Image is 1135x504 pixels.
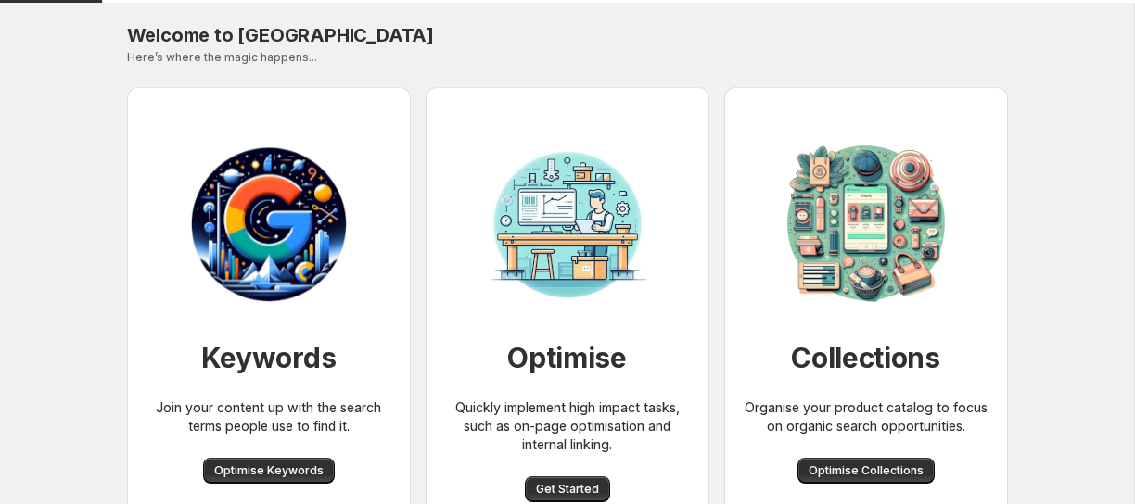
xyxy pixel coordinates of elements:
span: Optimise Keywords [214,463,324,478]
span: Welcome to [GEOGRAPHIC_DATA] [127,24,434,46]
p: Join your content up with the search terms people use to find it. [142,398,396,435]
span: Optimise Collections [809,463,924,478]
button: Optimise Collections [797,458,935,484]
span: Get Started [536,482,599,497]
h1: Optimise [507,339,627,376]
h1: Collections [791,339,940,376]
img: Workbench for SEO [475,132,660,317]
img: Collection organisation for SEO [773,132,959,317]
img: Workbench for SEO [176,132,362,317]
p: Here’s where the magic happens... [127,50,1008,65]
p: Quickly implement high impact tasks, such as on-page optimisation and internal linking. [440,398,695,454]
button: Get Started [525,476,610,502]
h1: Keywords [201,339,337,376]
button: Optimise Keywords [203,458,335,484]
p: Organise your product catalog to focus on organic search opportunities. [739,398,993,435]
